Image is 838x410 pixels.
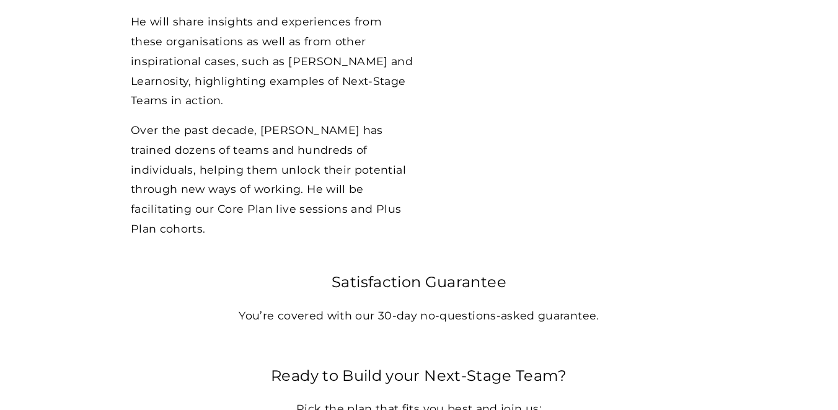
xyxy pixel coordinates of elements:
p: He will share insights and experiences from these organisations as well as from other inspiration... [131,12,416,110]
p: Satisfaction Guarantee [131,269,707,295]
p: You’re covered with our 30-day no-questions-asked guarantee. [131,306,707,326]
p: Over the past decade, [PERSON_NAME] has trained dozens of teams and hundreds of individuals, help... [131,120,416,238]
p: Ready to Build your Next-Stage Team? [131,362,707,389]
